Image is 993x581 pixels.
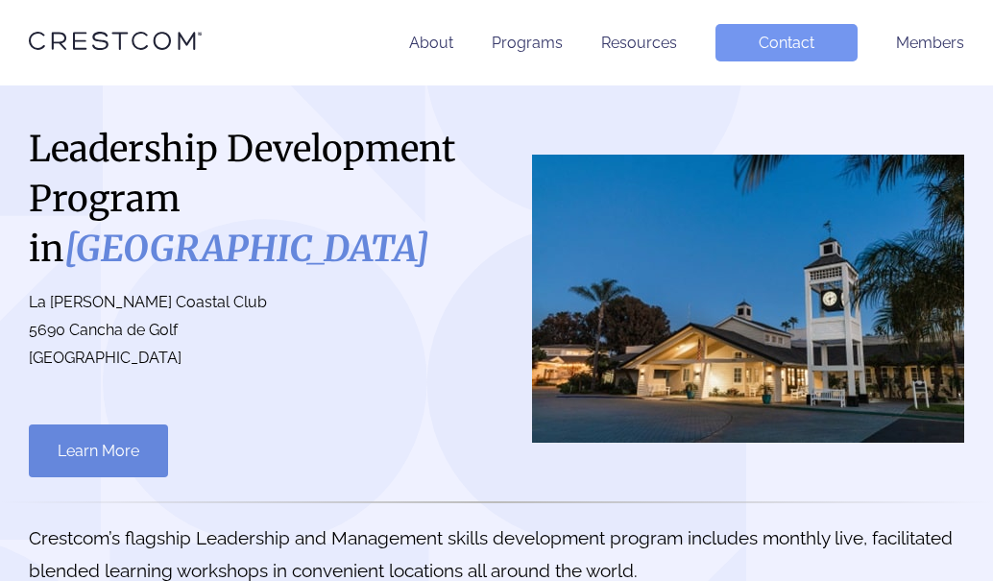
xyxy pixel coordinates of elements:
p: La [PERSON_NAME] Coastal Club 5690 Cancha de Golf [GEOGRAPHIC_DATA] [29,289,477,372]
img: San Diego County [532,155,964,443]
a: Members [896,34,964,52]
a: Programs [492,34,563,52]
i: [GEOGRAPHIC_DATA] [64,227,429,271]
h1: Leadership Development Program in [29,124,477,274]
a: Resources [601,34,677,52]
a: Contact [715,24,858,61]
a: About [409,34,453,52]
a: Learn More [29,424,168,477]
